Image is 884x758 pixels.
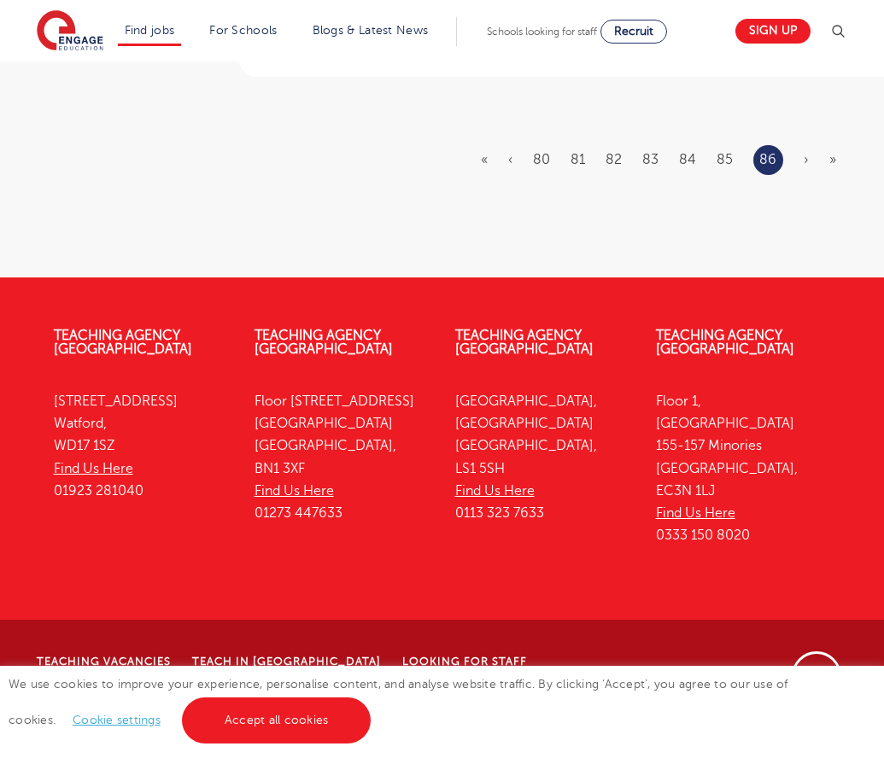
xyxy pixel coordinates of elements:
p: Floor 1, [GEOGRAPHIC_DATA] 155-157 Minories [GEOGRAPHIC_DATA], EC3N 1LJ 0333 150 8020 [656,390,831,547]
a: First [481,152,488,167]
a: 86 [759,149,776,171]
a: Find Us Here [455,483,535,499]
a: 82 [606,152,622,167]
a: Teaching Agency [GEOGRAPHIC_DATA] [255,328,393,357]
a: Looking for staff [402,656,527,668]
a: Cookie settings [73,714,161,726]
a: Teach in [GEOGRAPHIC_DATA] [192,656,381,668]
a: Teaching Agency [GEOGRAPHIC_DATA] [54,328,192,357]
a: Teaching Agency [GEOGRAPHIC_DATA] [455,328,594,357]
span: Schools looking for staff [487,26,597,38]
a: 85 [717,152,733,167]
a: Sign up [735,19,811,44]
a: Blogs & Latest News [313,24,429,37]
a: Previous [508,152,512,167]
a: 80 [533,152,550,167]
p: [STREET_ADDRESS] Watford, WD17 1SZ 01923 281040 [54,390,229,502]
span: › [804,152,809,167]
a: For Schools [209,24,277,37]
a: Find Us Here [54,461,133,476]
a: 81 [571,152,585,167]
a: Find Us Here [656,505,735,521]
a: Teaching Vacancies [37,656,171,668]
span: » [829,152,836,167]
a: 83 [642,152,659,167]
a: Recruit [600,20,667,44]
a: Find jobs [125,24,175,37]
a: Find Us Here [255,483,334,499]
a: Accept all cookies [182,697,372,743]
span: Recruit [614,25,653,38]
img: Engage Education [37,10,103,53]
a: Teaching Agency [GEOGRAPHIC_DATA] [656,328,794,357]
p: [GEOGRAPHIC_DATA], [GEOGRAPHIC_DATA] [GEOGRAPHIC_DATA], LS1 5SH 0113 323 7633 [455,390,630,525]
span: We use cookies to improve your experience, personalise content, and analyse website traffic. By c... [9,678,788,726]
a: 84 [679,152,696,167]
p: Floor [STREET_ADDRESS] [GEOGRAPHIC_DATA] [GEOGRAPHIC_DATA], BN1 3XF 01273 447633 [255,390,430,525]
